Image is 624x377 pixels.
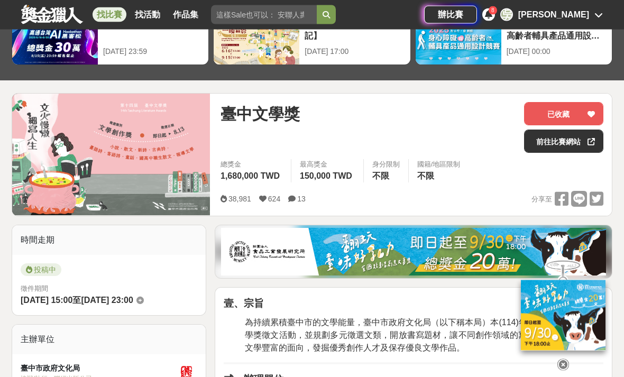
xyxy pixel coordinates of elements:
[221,172,280,181] span: 1,680,000 TWD
[12,325,206,355] div: 主辦單位
[507,47,607,58] div: [DATE] 00:00
[224,298,264,309] strong: 壹、宗旨
[103,47,203,58] div: [DATE] 23:59
[297,195,306,204] span: 13
[93,7,126,22] a: 找比賽
[21,363,176,374] div: 臺中市政府文化局
[524,130,603,153] a: 前往比賽網站
[12,94,210,216] img: Cover Image
[372,160,400,170] div: 身分限制
[524,103,603,126] button: 已收藏
[72,296,81,305] span: 至
[12,12,209,66] a: 2025高通台灣AI黑客松[DATE] 23:59
[372,172,389,181] span: 不限
[415,12,612,66] a: 2025年ICARE身心障礙與高齡者輔具產品通用設計競賽[DATE] 00:00
[21,264,61,277] span: 投稿中
[81,296,133,305] span: [DATE] 23:00
[521,280,605,351] img: ff197300-f8ee-455f-a0ae-06a3645bc375.jpg
[12,226,206,255] div: 時間走期
[131,7,164,22] a: 找活動
[21,296,72,305] span: [DATE] 15:00
[518,8,589,21] div: [PERSON_NAME]
[245,318,603,353] span: 為持續累積臺中市的文學能量，臺中市政府文化局（以下稱本局）本(114)年舉辦第十四屆臺中文學獎徵文活動，並規劃多元徵選文類，開放書寫題材，讓不同創作領域的寫作者透過作品來呈現文學豐富的面向，發掘...
[228,195,251,204] span: 38,981
[305,47,405,58] div: [DATE] 17:00
[213,12,410,66] a: 故宮百年 一瞬留影【尋寶記】[DATE] 17:00
[424,6,477,24] a: 辦比賽
[221,160,282,170] span: 總獎金
[169,7,203,22] a: 作品集
[417,160,461,170] div: 國籍/地區限制
[417,172,434,181] span: 不限
[491,7,494,13] span: 8
[221,103,300,126] span: 臺中文學獎
[211,5,317,24] input: 這樣Sale也可以： 安聯人壽創意銷售法募集
[500,8,513,21] div: 吳
[300,160,355,170] span: 最高獎金
[21,285,48,293] span: 徵件期間
[221,228,606,276] img: b0ef2173-5a9d-47ad-b0e3-de335e335c0a.jpg
[300,172,352,181] span: 150,000 TWD
[268,195,280,204] span: 624
[531,192,552,208] span: 分享至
